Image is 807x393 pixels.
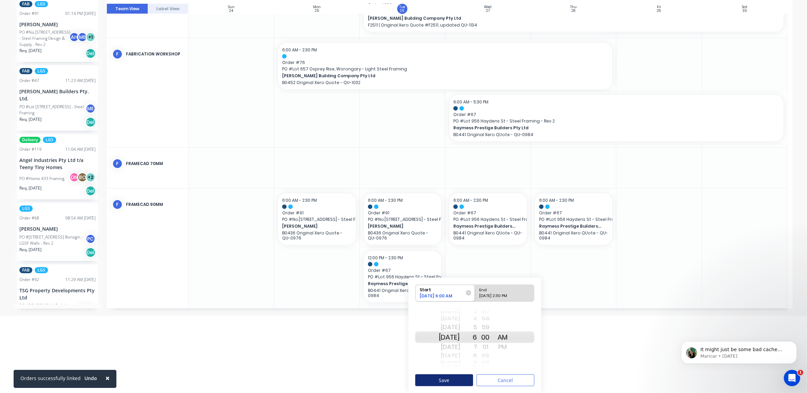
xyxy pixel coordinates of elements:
div: Order # 47 [19,78,39,84]
span: PO # No.[STREET_ADDRESS] - Steel Framing Design & Supply - Rev 2 [368,216,437,223]
div: + 2 [85,172,96,182]
div: Sun [228,5,235,9]
iframe: Intercom live chat [784,370,800,386]
span: 6:00 AM - 2:30 PM [453,197,488,203]
p: B0441 Original Xero QUote - QU-0984 [539,230,608,241]
div: Order # 92 [19,277,39,283]
div: + 1 [85,32,96,42]
div: Order # 91 [19,11,39,17]
div: [DATE] 6:00 AM [418,293,467,301]
button: Team View [107,4,148,14]
span: [PERSON_NAME] [282,223,344,229]
p: B0441 Original Xero QUote - QU-0984 [453,132,779,137]
div: 57 [477,309,494,315]
span: LGS [43,137,56,143]
span: LGS [35,267,48,273]
div: PO #Lot [STREET_ADDRESS] - Steel Framing [19,104,87,116]
span: Req. [DATE] [19,185,42,191]
button: Close [99,370,116,386]
div: [DATE] [439,308,460,310]
div: Demi says… [5,109,131,130]
div: Hi [PERSON_NAME], when you generate a Work Order, a new tab will open with the generated document... [5,18,112,72]
div: Wed [484,5,491,9]
div: No, I am not. [89,109,131,124]
div: 59 [477,322,494,333]
div: Please check if you can see this icon in the address bar on the tab where Factory is open — this ... [11,143,106,196]
p: B0436 Original Xero Quote - QU-0976 [282,230,351,241]
div: Hour [460,305,477,369]
div: 5 [460,322,477,333]
p: B0441 Original Xero QUote - QU-0984 [453,230,522,241]
div: Mon [313,5,321,9]
div: Are you getting the new tab for the generated Work Order? [5,73,112,95]
div: 26 [400,9,405,13]
div: 24 [229,9,233,13]
span: Order # 67 [453,210,522,216]
p: B0441 Original Xero QUote - QU-0984 [368,288,437,298]
div: [DATE] [439,351,460,360]
button: Label View [148,4,189,14]
div: 7 [460,342,477,353]
div: BC [77,172,87,182]
button: Home [107,3,119,16]
span: Order # 67 [368,267,437,274]
span: Req. [DATE] [19,48,42,54]
div: PO #No.[STREET_ADDRESS] - Steel Framing Design & Supply - Rev 2 [19,29,71,48]
div: PO #Home 433 Framing [19,176,64,182]
div: [PERSON_NAME] [19,225,96,232]
div: 11:29 AM [DATE] [65,277,96,283]
div: AH [69,32,79,42]
div: 03 [477,359,494,365]
div: ME [85,103,96,114]
span: Raymess Prestige Builders Pty Ltd [453,125,747,131]
span: Raymess Prestige Builders Pty Ltd [539,223,601,229]
div: Maricar says… [5,139,131,232]
div: Del [85,186,96,196]
div: F [112,159,123,169]
span: Order # 91 [368,210,437,216]
div: 01:14 PM [DATE] [65,11,96,17]
div: Del [85,117,96,127]
div: 9 [460,359,477,365]
div: PO #PO-007-001 | Building Seven - Anchorage Apartments - Light Gauge Steel Framing [19,302,79,321]
div: [DATE] [439,342,460,353]
div: 58 [477,314,494,323]
div: Tue [400,5,405,9]
div: 27 [486,9,490,13]
div: ME [77,32,87,42]
div: 11:04 AM [DATE] [65,146,96,152]
div: Angel Industries Pty Ltd t/a Teeny Tiny Homes [19,157,96,171]
span: PO # Lot 956 Haydens St - Steel Framing - Rev 2 [453,118,779,124]
div: No, I am not. [94,113,125,120]
span: 6:00 AM - 2:30 PM [539,197,574,203]
p: B0452 Original Xero Quote - QU-1032 [282,80,608,85]
span: PO # No.[STREET_ADDRESS] - Steel Framing Design & Supply - Rev 2 [282,216,351,223]
div: 2 [460,308,477,310]
div: 01 [477,342,494,353]
span: Req. [DATE] [19,116,42,122]
div: PC [85,234,96,244]
div: Close [119,3,132,15]
div: 11:23 AM [DATE] [65,78,96,84]
span: LGS [19,206,33,212]
div: 56 [477,308,494,310]
textarea: Message… [6,209,130,220]
div: DN [69,172,79,182]
div: [DATE] [439,331,460,343]
div: 04 [477,365,494,367]
h1: Maricar [33,3,53,9]
button: Upload attachment [32,223,38,228]
div: [PERSON_NAME] Builders Pty. Ltd. [19,88,96,102]
div: End [477,285,526,293]
div: Del [85,48,96,59]
span: 6:00 AM - 2:30 PM [282,197,317,203]
iframe: Intercom notifications message [671,327,807,375]
span: Raymess Prestige Builders Pty Ltd [368,281,430,287]
div: Are you getting the new tab for the generated Work Order? [11,77,106,91]
div: AM [494,331,511,343]
div: 30 [742,9,747,13]
span: LGS [35,68,48,74]
div: Fri [657,5,661,9]
span: Delivery [19,137,41,143]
